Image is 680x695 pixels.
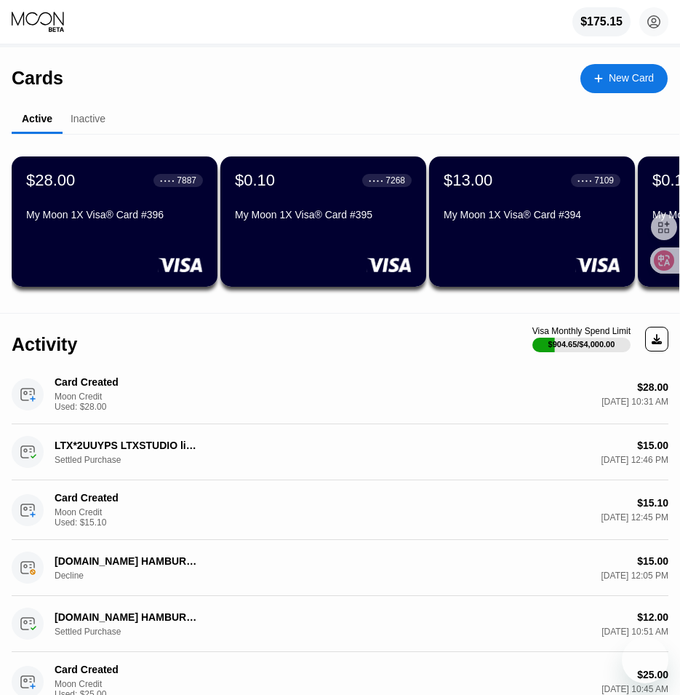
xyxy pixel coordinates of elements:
[609,72,654,84] div: New Card
[622,637,668,683] iframe: 启动消息传送窗口的按钮
[385,175,405,186] div: 7268
[55,627,127,637] div: Settled Purchase
[55,392,127,412] div: Moon Credit Used: $28.00
[55,492,200,504] div: Card Created
[235,171,275,190] div: $0.10
[12,156,217,287] div: $28.00● ● ● ●7887My Moon 1X Visa® Card #396
[594,175,614,186] div: 7109
[580,15,623,28] div: $175.15
[577,178,592,183] div: ● ● ● ●
[22,113,52,124] div: Active
[71,113,105,124] div: Inactive
[601,684,668,694] div: [DATE] 10:45 AM
[601,571,668,581] div: [DATE] 12:05 PM
[55,664,200,675] div: Card Created
[55,555,200,567] div: [DOMAIN_NAME] HAMBURG BAHREDE
[369,178,383,183] div: ● ● ● ●
[572,7,631,36] div: $175.15
[637,440,668,451] div: $15.00
[601,397,668,407] div: [DATE] 10:31 AM
[444,209,620,221] div: My Moon 1X Visa® Card #394
[580,64,668,93] div: New Card
[637,381,668,393] div: $28.00
[637,611,668,623] div: $12.00
[12,596,668,652] div: [DOMAIN_NAME] HAMBURG BAHREDESettled Purchase$12.00[DATE] 10:51 AM
[532,326,631,352] div: Visa Monthly Spend Limit$904.65/$4,000.00
[12,480,668,540] div: Card CreatedMoon Credit Used: $15.10$15.10[DATE] 12:45 PM
[220,156,426,287] div: $0.10● ● ● ●7268My Moon 1X Visa® Card #395
[548,340,615,349] div: $904.65 / $4,000.00
[55,440,200,451] div: LTX*2UUYPS LTXSTUDIO lightricks.coUS
[12,334,77,355] div: Activity
[12,424,668,480] div: LTX*2UUYPS LTXSTUDIO lightricks.coUSSettled Purchase$15.00[DATE] 12:46 PM
[637,497,668,509] div: $15.10
[12,68,63,89] div: Cards
[26,209,203,221] div: My Moon 1X Visa® Card #396
[532,326,631,336] div: Visa Monthly Spend Limit
[12,540,668,596] div: [DOMAIN_NAME] HAMBURG BAHREDEDecline$15.00[DATE] 12:05 PM
[235,209,412,221] div: My Moon 1X Visa® Card #395
[26,171,75,190] div: $28.00
[55,571,127,581] div: Decline
[601,455,668,465] div: [DATE] 12:46 PM
[601,512,668,523] div: [DATE] 12:45 PM
[55,611,200,623] div: [DOMAIN_NAME] HAMBURG BAHREDE
[160,178,175,183] div: ● ● ● ●
[444,171,492,190] div: $13.00
[55,376,200,388] div: Card Created
[637,555,668,567] div: $15.00
[12,365,668,424] div: Card CreatedMoon Credit Used: $28.00$28.00[DATE] 10:31 AM
[601,627,668,637] div: [DATE] 10:51 AM
[55,507,127,528] div: Moon Credit Used: $15.10
[55,455,127,465] div: Settled Purchase
[429,156,635,287] div: $13.00● ● ● ●7109My Moon 1X Visa® Card #394
[177,175,196,186] div: 7887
